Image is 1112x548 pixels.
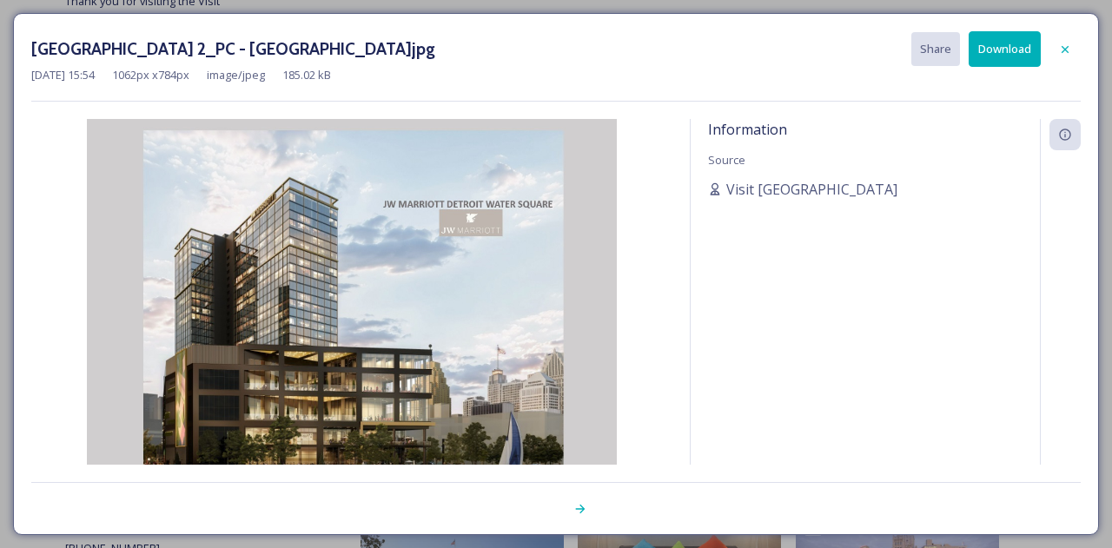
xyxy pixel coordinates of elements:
[31,67,95,83] span: [DATE] 15:54
[911,32,960,66] button: Share
[969,31,1041,67] button: Download
[708,120,787,139] span: Information
[31,119,672,511] img: JW%20Marriott%20Detroit%20Water%20Square%202_PC%20-%20JW%20Marriott%20Detroit%20Water%20Square.jpg
[207,67,265,83] span: image/jpeg
[112,67,189,83] span: 1062 px x 784 px
[282,67,331,83] span: 185.02 kB
[726,179,897,200] span: Visit [GEOGRAPHIC_DATA]
[708,152,745,168] span: Source
[31,36,435,62] h3: [GEOGRAPHIC_DATA] 2_PC - [GEOGRAPHIC_DATA]jpg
